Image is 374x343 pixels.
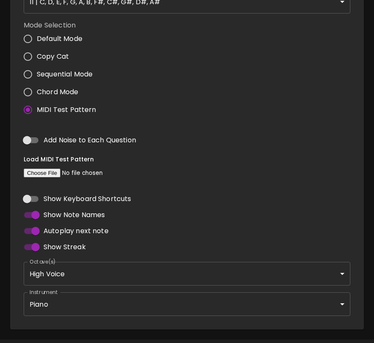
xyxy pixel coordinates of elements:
label: Octave(s) [30,258,56,265]
label: Mode Selection [24,20,103,30]
span: Show Streak [44,242,86,252]
h6: Load MIDI Test Pattern [24,155,350,164]
span: Show Note Names [44,210,105,220]
div: Piano [24,292,350,316]
span: Copy Cat [37,52,69,62]
span: Add Noise to Each Question [44,135,136,145]
div: High Voice [24,262,350,286]
span: Sequential Mode [37,69,93,79]
span: MIDI Test Pattern [37,105,96,115]
span: Show Keyboard Shortcuts [44,194,131,204]
span: Default Mode [37,34,82,44]
label: Instrument [30,289,58,296]
span: Autoplay next note [44,226,109,236]
span: Chord Mode [37,87,79,97]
